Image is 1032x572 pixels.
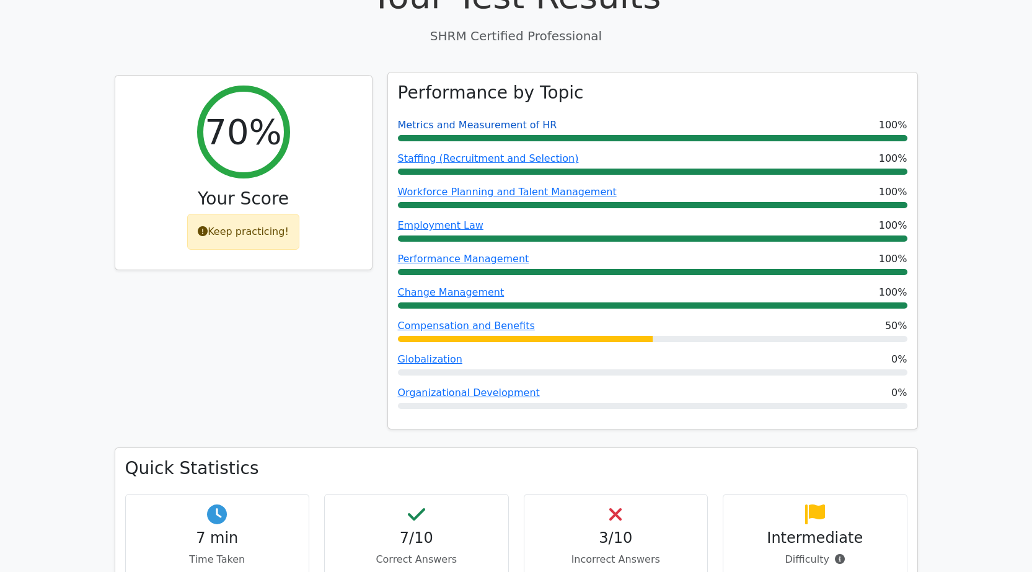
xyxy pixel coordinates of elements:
[534,529,698,547] h4: 3/10
[885,319,907,333] span: 50%
[187,214,299,250] div: Keep practicing!
[398,152,579,164] a: Staffing (Recruitment and Selection)
[125,458,907,479] h3: Quick Statistics
[398,353,462,365] a: Globalization
[398,219,483,231] a: Employment Law
[891,352,907,367] span: 0%
[205,111,281,152] h2: 70%
[879,252,907,266] span: 100%
[879,285,907,300] span: 100%
[398,253,529,265] a: Performance Management
[335,552,498,567] p: Correct Answers
[879,151,907,166] span: 100%
[534,552,698,567] p: Incorrect Answers
[398,82,584,103] h3: Performance by Topic
[891,385,907,400] span: 0%
[136,552,299,567] p: Time Taken
[398,119,557,131] a: Metrics and Measurement of HR
[879,218,907,233] span: 100%
[335,529,498,547] h4: 7/10
[733,552,897,567] p: Difficulty
[879,185,907,200] span: 100%
[398,387,540,398] a: Organizational Development
[879,118,907,133] span: 100%
[136,529,299,547] h4: 7 min
[115,27,918,45] p: SHRM Certified Professional
[398,186,617,198] a: Workforce Planning and Talent Management
[125,188,362,209] h3: Your Score
[398,286,505,298] a: Change Management
[398,320,535,332] a: Compensation and Benefits
[733,529,897,547] h4: Intermediate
